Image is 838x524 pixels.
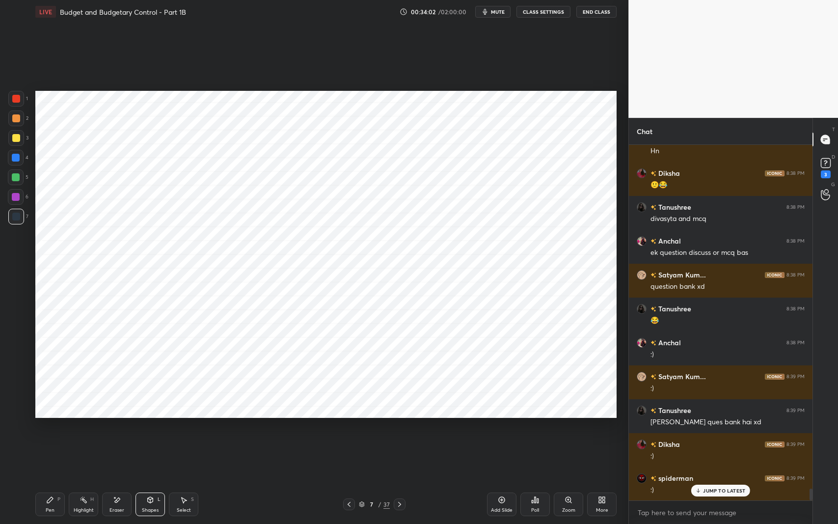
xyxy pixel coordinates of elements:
div: 1 [8,91,28,107]
p: G [831,181,835,188]
div: P [57,497,60,502]
div: 3 [821,170,831,178]
div: L [158,497,161,502]
div: LIVE [35,6,56,18]
div: Select [177,508,191,513]
button: mute [475,6,511,18]
div: Pen [46,508,54,513]
div: 37 [383,500,390,509]
div: H [90,497,94,502]
div: grid [629,145,812,500]
div: S [191,497,194,502]
div: 3 [8,130,28,146]
p: D [832,153,835,161]
div: Poll [531,508,539,513]
div: / [378,501,381,507]
h4: Budget and Budgetary Control - Part 1B [60,7,186,17]
p: Chat [629,118,660,144]
span: mute [491,8,505,15]
div: 4 [8,150,28,165]
div: 5 [8,169,28,185]
button: End Class [576,6,617,18]
div: More [596,508,608,513]
div: 2 [8,110,28,126]
div: Highlight [74,508,94,513]
div: Shapes [142,508,159,513]
div: Add Slide [491,508,513,513]
div: Zoom [562,508,575,513]
button: CLASS SETTINGS [516,6,570,18]
div: 7 [8,209,28,224]
div: 6 [8,189,28,205]
p: T [832,126,835,133]
div: 7 [367,501,377,507]
div: Eraser [109,508,124,513]
p: JUMP TO LATEST [703,488,745,494]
